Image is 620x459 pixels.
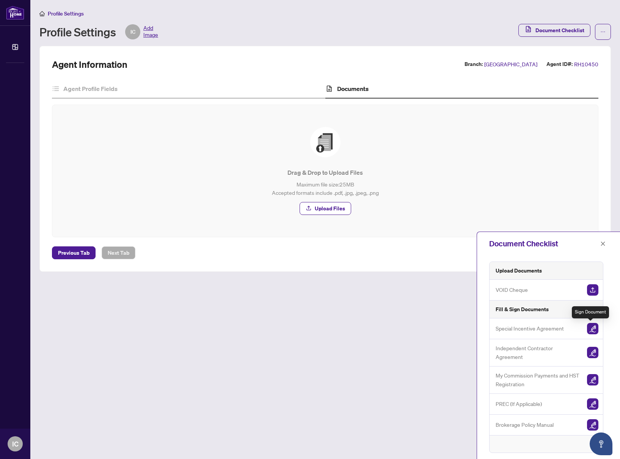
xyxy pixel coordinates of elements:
[587,419,598,431] img: Sign Document
[489,238,598,249] div: Document Checklist
[130,28,135,36] span: IC
[574,60,598,69] span: RH10450
[535,24,584,36] span: Document Checklist
[52,246,96,259] button: Previous Tab
[143,24,158,39] span: Add Image
[600,29,606,34] span: ellipsis
[465,60,483,69] label: Branch:
[337,84,369,93] h4: Documents
[587,398,598,410] img: Sign Document
[496,371,581,389] span: My Commission Payments and HST Registration
[496,266,542,275] h5: Upload Documents
[496,324,564,333] span: Special Incentive Agreement
[587,374,598,385] img: Sign Document
[58,247,89,259] span: Previous Tab
[496,420,554,429] span: Brokerage Policy Manual
[546,60,573,69] label: Agent ID#:
[518,24,590,37] button: Document Checklist
[67,180,583,197] p: Maximum file size: 25 MB Accepted formats include .pdf, .jpg, .jpeg, .png
[102,246,135,259] button: Next Tab
[48,10,84,17] span: Profile Settings
[67,168,583,177] p: Drag & Drop to Upload Files
[587,284,598,296] img: Upload Document
[12,439,19,449] span: IC
[315,202,345,215] span: Upload Files
[61,114,589,228] span: File UploadDrag & Drop to Upload FilesMaximum file size:25MBAccepted formats include .pdf, .jpg, ...
[600,241,606,246] span: close
[6,6,24,20] img: logo
[587,323,598,334] img: Sign Document
[39,24,158,39] div: Profile Settings
[496,399,542,408] span: PREC (If Applicable)
[52,58,127,70] h2: Agent Information
[496,305,549,313] h5: Fill & Sign Documents
[587,347,598,358] img: Sign Document
[300,202,351,215] button: Upload Files
[39,11,45,16] span: home
[484,60,537,69] span: [GEOGRAPHIC_DATA]
[496,344,581,362] span: Independent Contractor Agreement
[572,306,609,318] div: Sign Document
[496,285,528,294] span: VOID Cheque
[590,432,612,455] button: Open asap
[310,127,341,157] img: File Upload
[63,84,118,93] h4: Agent Profile Fields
